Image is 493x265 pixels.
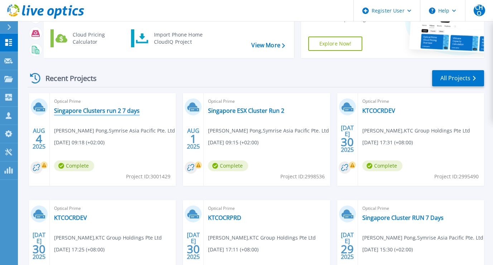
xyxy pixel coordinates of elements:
[187,126,200,152] div: AUG 2025
[208,127,329,135] span: [PERSON_NAME] Pong , Symrise Asia Pacific Pte. Ltd
[362,246,413,254] span: [DATE] 15:30 (+02:00)
[54,127,175,135] span: [PERSON_NAME] Pong , Symrise Asia Pacific Pte. Ltd
[187,233,200,259] div: [DATE] 2025
[187,246,200,252] span: 30
[251,42,285,49] a: View More
[208,97,325,105] span: Optical Prime
[50,29,124,47] a: Cloud Pricing Calculator
[362,127,470,135] span: [PERSON_NAME] , KTC Group Holdings Pte Ltd
[54,234,162,242] span: [PERSON_NAME] , KTC Group Holdings Pte Ltd
[126,173,170,180] span: Project ID: 3001429
[54,204,171,212] span: Optical Prime
[69,31,122,45] div: Cloud Pricing Calculator
[28,69,106,87] div: Recent Projects
[54,214,87,221] a: KTCOCRDEV
[362,234,483,242] span: [PERSON_NAME] Pong , Symrise Asia Pacific Pte. Ltd
[341,246,354,252] span: 29
[362,97,480,105] span: Optical Prime
[208,160,248,171] span: Complete
[54,139,105,146] span: [DATE] 09:18 (+02:00)
[434,173,479,180] span: Project ID: 2995490
[362,204,480,212] span: Optical Prime
[32,233,46,259] div: [DATE] 2025
[33,246,45,252] span: 30
[362,160,402,171] span: Complete
[54,97,171,105] span: Optical Prime
[150,31,206,45] div: Import Phone Home CloudIQ Project
[208,204,325,212] span: Optical Prime
[54,246,105,254] span: [DATE] 17:25 (+08:00)
[208,214,241,221] a: KTCOCRPRD
[54,160,94,171] span: Complete
[340,233,354,259] div: [DATE] 2025
[362,139,413,146] span: [DATE] 17:31 (+08:00)
[308,37,363,51] a: Explore Now!
[362,214,444,221] a: Singapore Cluster RUN 7 Days
[208,246,258,254] span: [DATE] 17:11 (+08:00)
[208,139,258,146] span: [DATE] 09:15 (+02:00)
[432,70,484,86] a: All Projects
[208,234,316,242] span: [PERSON_NAME] , KTC Group Holdings Pte Ltd
[341,139,354,145] span: 30
[190,136,197,142] span: 1
[280,173,325,180] span: Project ID: 2998536
[340,126,354,152] div: [DATE] 2025
[362,107,395,114] a: KTCOCRDEV
[36,136,42,142] span: 4
[32,126,46,152] div: AUG 2025
[474,5,485,16] span: CHO
[54,107,140,114] a: Singapore Clusters run 2 7 days
[208,107,284,114] a: Singapore ESX Cluster Run 2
